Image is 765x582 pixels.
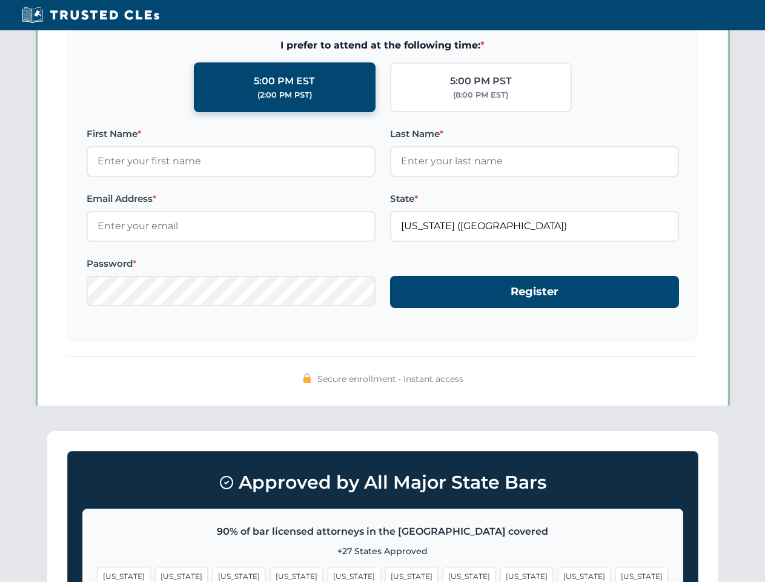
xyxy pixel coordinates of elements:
[82,466,683,499] h3: Approved by All Major State Bars
[98,544,668,558] p: +27 States Approved
[317,372,463,386] span: Secure enrollment • Instant access
[390,192,679,206] label: State
[450,73,512,89] div: 5:00 PM PST
[390,146,679,176] input: Enter your last name
[390,276,679,308] button: Register
[254,73,315,89] div: 5:00 PM EST
[98,524,668,540] p: 90% of bar licensed attorneys in the [GEOGRAPHIC_DATA] covered
[87,256,376,271] label: Password
[302,373,312,383] img: 🔒
[453,89,508,101] div: (8:00 PM EST)
[18,6,163,24] img: Trusted CLEs
[87,211,376,241] input: Enter your email
[87,38,679,53] span: I prefer to attend at the following time:
[257,89,312,101] div: (2:00 PM PST)
[390,127,679,141] label: Last Name
[390,211,679,241] input: Florida (FL)
[87,192,376,206] label: Email Address
[87,127,376,141] label: First Name
[87,146,376,176] input: Enter your first name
